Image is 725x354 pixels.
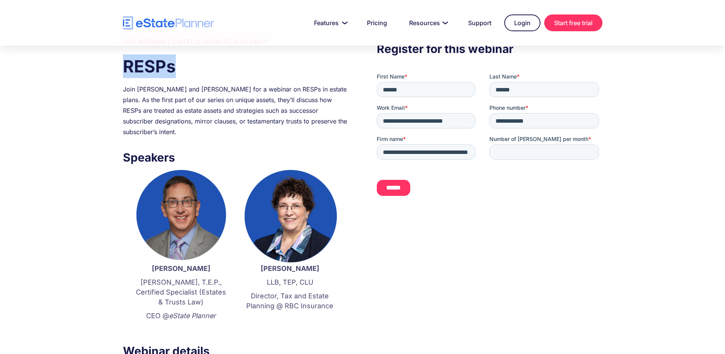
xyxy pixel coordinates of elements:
p: CEO @ [134,311,228,321]
p: [PERSON_NAME], T.E.P., Certified Specialist (Estates & Trusts Law) [134,277,228,307]
a: Pricing [358,15,396,30]
p: ‍ [134,325,228,335]
a: Login [504,14,540,31]
strong: [PERSON_NAME] [152,264,210,272]
a: Support [459,15,500,30]
p: ‍ [243,315,337,325]
a: home [123,16,214,30]
a: Features [305,15,354,30]
h3: Speakers [123,149,348,166]
strong: [PERSON_NAME] [261,264,319,272]
p: LLB, TEP, CLU [243,277,337,287]
iframe: Form 0 [377,73,602,218]
h3: Register for this webinar [377,40,602,58]
div: Join [PERSON_NAME] and [PERSON_NAME] for a webinar on RESPs in estate plans. As the first part of... [123,84,348,137]
em: eState Planner [169,312,216,320]
a: Resources [400,15,455,30]
p: Director, Tax and Estate Planning @ RBC Insurance [243,291,337,311]
a: Start free trial [544,14,602,31]
h1: RESPs [123,54,348,78]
